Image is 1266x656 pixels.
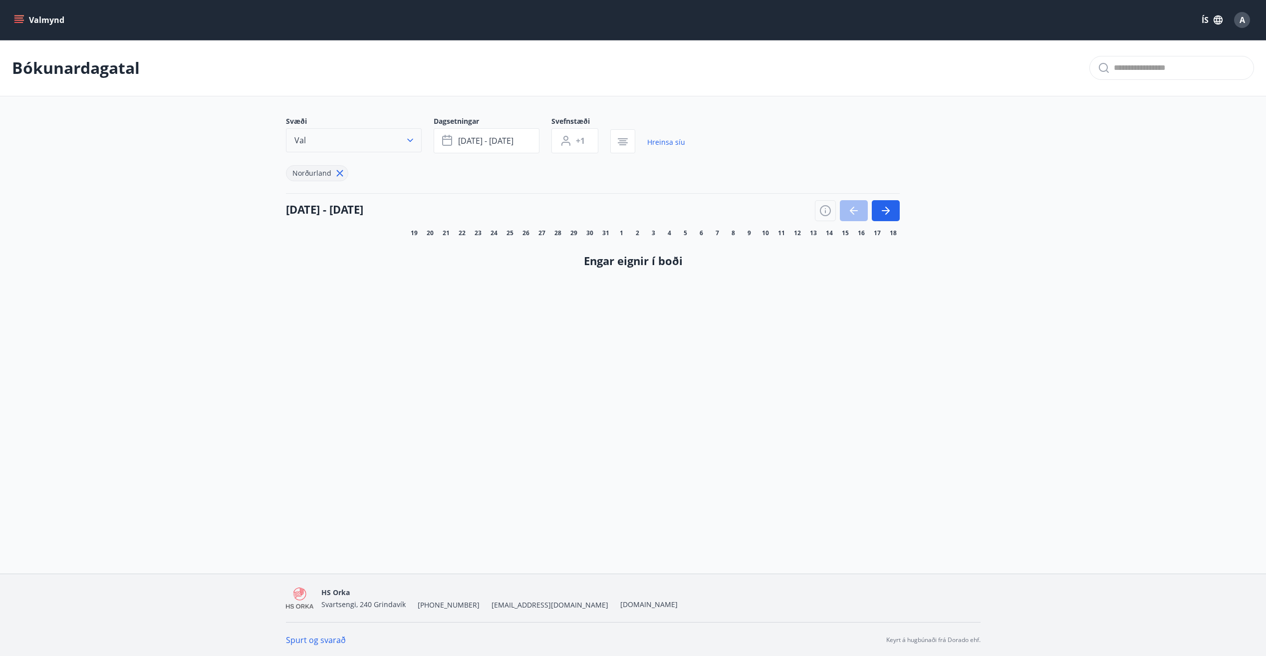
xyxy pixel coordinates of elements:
[321,600,406,609] span: Svartsengi, 240 Grindavík
[302,253,965,268] h4: Engar eignir í boði
[1240,14,1245,25] span: A
[668,229,671,237] span: 4
[551,116,610,128] span: Svefnstæði
[716,229,719,237] span: 7
[647,131,685,153] a: Hreinsa síu
[492,600,608,610] span: [EMAIL_ADDRESS][DOMAIN_NAME]
[620,229,623,237] span: 1
[794,229,801,237] span: 12
[286,128,422,152] button: Val
[286,588,314,609] img: 4KEE8UqMSwrAKrdyHDgoo3yWdiux5j3SefYx3pqm.png
[522,229,529,237] span: 26
[292,168,331,178] span: Norðurland
[778,229,785,237] span: 11
[538,229,545,237] span: 27
[652,229,655,237] span: 3
[12,57,140,79] p: Bókunardagatal
[842,229,849,237] span: 15
[294,135,306,146] span: Val
[620,600,678,609] a: [DOMAIN_NAME]
[732,229,735,237] span: 8
[551,128,598,153] button: +1
[874,229,881,237] span: 17
[700,229,703,237] span: 6
[570,229,577,237] span: 29
[434,116,551,128] span: Dagsetningar
[418,600,480,610] span: [PHONE_NUMBER]
[411,229,418,237] span: 19
[321,588,350,597] span: HS Orka
[886,636,981,645] p: Keyrt á hugbúnaði frá Dorado ehf.
[443,229,450,237] span: 21
[12,11,68,29] button: menu
[459,229,466,237] span: 22
[458,135,513,146] span: [DATE] - [DATE]
[586,229,593,237] span: 30
[286,635,346,646] a: Spurt og svarað
[427,229,434,237] span: 20
[810,229,817,237] span: 13
[491,229,498,237] span: 24
[602,229,609,237] span: 31
[1230,8,1254,32] button: A
[890,229,897,237] span: 18
[286,202,363,217] h4: [DATE] - [DATE]
[858,229,865,237] span: 16
[286,165,348,181] div: Norðurland
[475,229,482,237] span: 23
[576,135,585,146] span: +1
[554,229,561,237] span: 28
[762,229,769,237] span: 10
[434,128,539,153] button: [DATE] - [DATE]
[826,229,833,237] span: 14
[1196,11,1228,29] button: ÍS
[506,229,513,237] span: 25
[684,229,687,237] span: 5
[748,229,751,237] span: 9
[286,116,434,128] span: Svæði
[636,229,639,237] span: 2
